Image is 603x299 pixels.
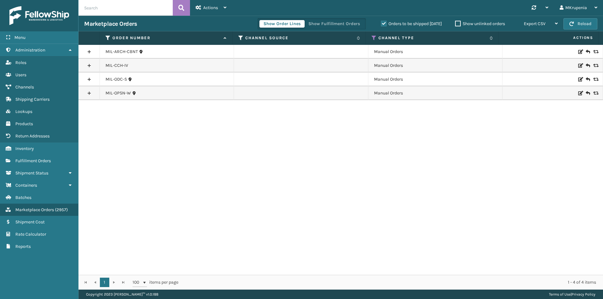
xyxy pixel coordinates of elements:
button: Show Order Lines [259,20,305,28]
span: items per page [133,278,178,287]
i: Edit [578,50,582,54]
span: Menu [14,35,25,40]
span: Shipment Cost [15,219,45,225]
span: Inventory [15,146,34,151]
i: Edit [578,63,582,68]
i: Replace [593,77,597,82]
span: Fulfillment Orders [15,158,51,163]
span: Actions [203,5,218,10]
a: 1 [100,278,109,287]
td: Manual Orders [368,86,503,100]
td: Manual Orders [368,72,503,86]
a: MIL-ARCH-CBNT [106,49,138,55]
i: Replace [593,91,597,95]
label: Orders to be shipped [DATE] [381,21,442,26]
span: 100 [133,279,142,286]
td: Manual Orders [368,45,503,59]
span: Containers [15,183,37,188]
p: Copyright 2023 [PERSON_NAME]™ v 1.0.188 [86,290,158,299]
label: Order Number [112,35,221,41]
a: Privacy Policy [572,292,595,296]
div: 1 - 4 of 4 items [187,279,596,286]
i: Create Return Label [586,49,589,55]
span: Users [15,72,26,77]
span: Channels [15,84,34,90]
td: Manual Orders [368,59,503,72]
span: Batches [15,195,31,200]
label: Channel Type [378,35,487,41]
h3: Marketplace Orders [84,20,137,28]
span: Products [15,121,33,126]
span: Lookups [15,109,32,114]
span: Shipment Status [15,170,48,176]
span: ( 2957 ) [55,207,68,212]
span: Export CSV [524,21,546,26]
i: Create Return Label [586,62,589,69]
span: Shipping Carriers [15,97,50,102]
button: Show Fulfillment Orders [304,20,364,28]
i: Replace [593,63,597,68]
span: Administration [15,47,45,53]
div: | [549,290,595,299]
span: Return Addresses [15,133,50,139]
label: Channel Source [245,35,354,41]
a: MIL-OPSN-W [106,90,131,96]
img: logo [9,6,69,25]
i: Create Return Label [586,76,589,83]
span: Reports [15,244,31,249]
a: MIL-ODC-S [106,76,127,83]
i: Edit [578,77,582,82]
i: Replace [593,50,597,54]
span: Rate Calculator [15,232,46,237]
label: Show unlinked orders [455,21,505,26]
a: Terms of Use [549,292,571,296]
span: Actions [501,33,597,43]
i: Edit [578,91,582,95]
i: Create Return Label [586,90,589,96]
button: Reload [563,18,597,29]
span: Roles [15,60,26,65]
span: Marketplace Orders [15,207,54,212]
a: MIL-CCH-IV [106,62,128,69]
